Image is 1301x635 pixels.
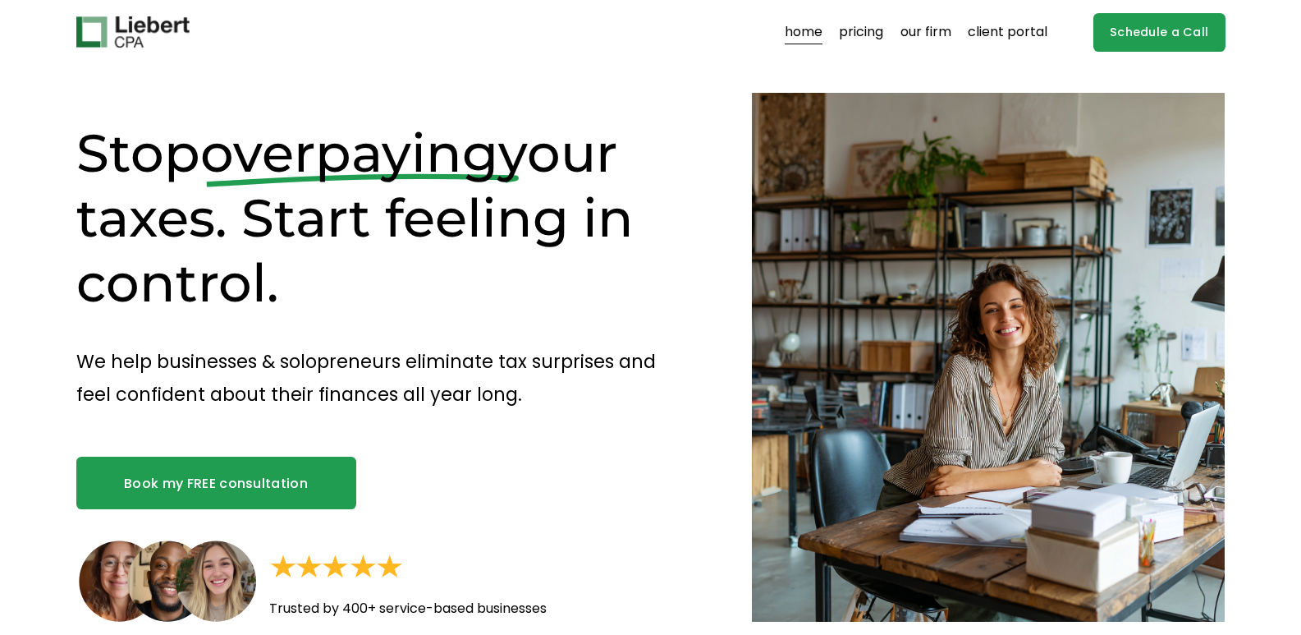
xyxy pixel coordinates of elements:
p: Trusted by 400+ service-based businesses [269,597,646,621]
a: Schedule a Call [1093,13,1225,52]
a: our firm [900,19,951,45]
h1: Stop your taxes. Start feeling in control. [76,121,694,315]
p: We help businesses & solopreneurs eliminate tax surprises and feel confident about their finances... [76,345,694,412]
a: Book my FREE consultation [76,457,356,509]
a: home [785,19,822,45]
a: client portal [968,19,1047,45]
img: Liebert CPA [76,16,190,48]
a: pricing [839,19,883,45]
span: overpaying [200,121,498,185]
